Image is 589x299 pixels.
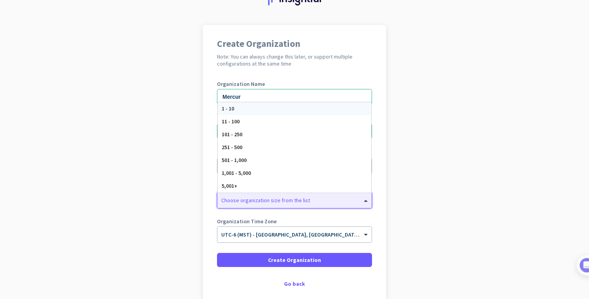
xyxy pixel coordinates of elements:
[222,144,242,151] span: 251 - 500
[217,89,372,105] input: What is the name of your organization?
[217,81,372,87] label: Organization Name
[217,53,372,67] h2: Note: You can always change this later, or support multiple configurations at the same time
[222,182,237,189] span: 5,001+
[222,169,251,176] span: 1,001 - 5,000
[217,150,274,155] label: Organization language
[217,123,372,139] input: 506-234-5678
[217,281,372,287] div: Go back
[218,102,371,192] div: Options List
[217,184,372,190] label: Organization Size (Optional)
[217,116,372,121] label: Phone Number
[222,105,234,112] span: 1 - 10
[222,157,247,164] span: 501 - 1,000
[217,219,372,224] label: Organization Time Zone
[222,131,242,138] span: 101 - 250
[217,39,372,48] h1: Create Organization
[217,253,372,267] button: Create Organization
[222,118,240,125] span: 11 - 100
[268,256,321,264] span: Create Organization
